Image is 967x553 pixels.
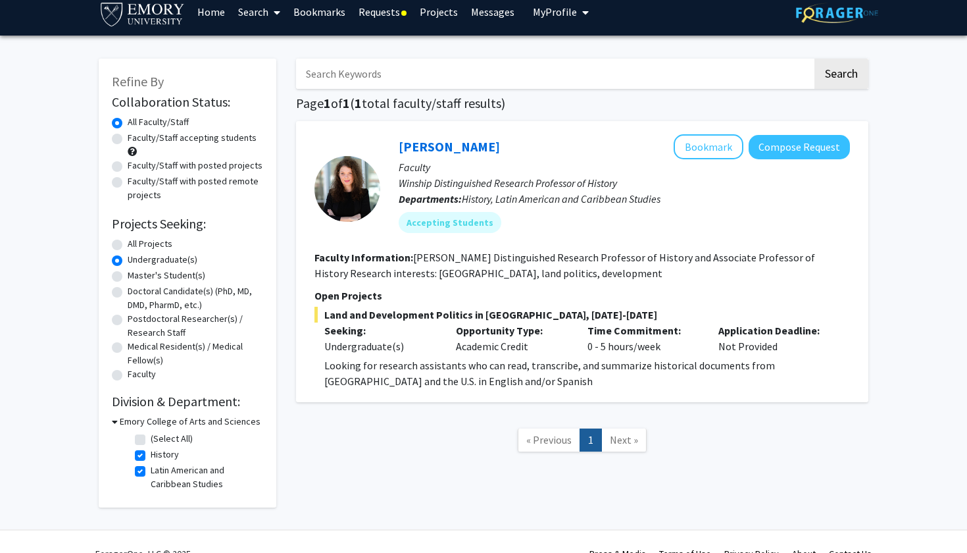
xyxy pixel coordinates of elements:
[112,394,263,409] h2: Division & Department:
[749,135,850,159] button: Compose Request to Adriana Chira
[128,367,156,381] label: Faculty
[128,159,262,172] label: Faculty/Staff with posted projects
[324,95,331,111] span: 1
[314,307,850,323] span: Land and Development Politics in [GEOGRAPHIC_DATA], [DATE]-[DATE]
[112,216,263,232] h2: Projects Seeking:
[128,340,263,367] label: Medical Resident(s) / Medical Fellow(s)
[456,323,568,338] p: Opportunity Type:
[674,134,743,159] button: Add Adriana Chira to Bookmarks
[518,429,580,452] a: Previous Page
[399,138,500,155] a: [PERSON_NAME]
[112,73,164,90] span: Refine By
[324,357,850,389] p: Looking for research assistants who can read, transcribe, and summarize historical documents from...
[128,253,197,267] label: Undergraduate(s)
[151,432,193,446] label: (Select All)
[120,415,260,429] h3: Emory College of Arts and Sciences
[814,59,868,89] button: Search
[324,338,436,354] div: Undergraduate(s)
[578,323,709,354] div: 0 - 5 hours/week
[296,415,868,469] nav: Page navigation
[151,448,179,461] label: History
[128,115,189,129] label: All Faculty/Staff
[718,323,830,338] p: Application Deadline:
[462,192,660,205] span: History, Latin American and Caribbean Studies
[128,174,263,202] label: Faculty/Staff with posted remote projects
[399,212,501,233] mat-chip: Accepting Students
[128,269,205,282] label: Master's Student(s)
[446,323,578,354] div: Academic Credit
[708,323,840,354] div: Not Provided
[128,237,172,251] label: All Projects
[601,429,647,452] a: Next Page
[399,159,850,175] p: Faculty
[343,95,350,111] span: 1
[610,433,638,446] span: Next »
[796,3,878,23] img: ForagerOne Logo
[128,284,263,312] label: Doctoral Candidate(s) (PhD, MD, DMD, PharmD, etc.)
[324,323,436,338] p: Seeking:
[314,251,815,280] fg-read-more: [PERSON_NAME] Distinguished Research Professor of History and Associate Professor of History Rese...
[399,175,850,191] p: Winship Distinguished Research Professor of History
[151,463,260,491] label: Latin American and Caribbean Studies
[355,95,362,111] span: 1
[128,131,257,145] label: Faculty/Staff accepting students
[296,59,812,89] input: Search Keywords
[296,95,868,111] h1: Page of ( total faculty/staff results)
[314,288,850,303] p: Open Projects
[526,433,572,446] span: « Previous
[112,94,263,110] h2: Collaboration Status:
[533,5,577,18] span: My Profile
[587,323,699,338] p: Time Commitment:
[128,312,263,340] label: Postdoctoral Researcher(s) / Research Staff
[399,192,462,205] b: Departments:
[580,429,602,452] a: 1
[314,251,413,264] b: Faculty Information:
[10,494,56,543] iframe: Chat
